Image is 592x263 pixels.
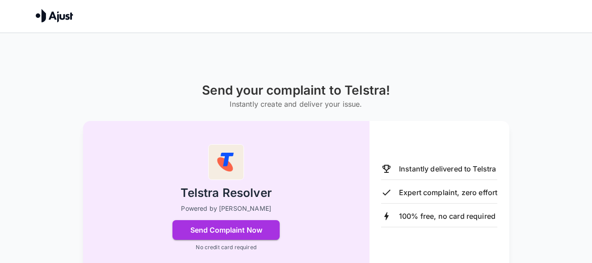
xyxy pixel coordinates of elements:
[196,243,256,251] p: No credit card required
[399,211,495,221] p: 100% free, no card required
[36,9,73,22] img: Ajust
[202,83,390,98] h1: Send your complaint to Telstra!
[399,187,497,198] p: Expert complaint, zero effort
[181,185,271,201] h2: Telstra Resolver
[208,144,244,180] img: Telstra
[172,220,280,240] button: Send Complaint Now
[181,204,271,213] p: Powered by [PERSON_NAME]
[202,98,390,110] h6: Instantly create and deliver your issue.
[399,163,496,174] p: Instantly delivered to Telstra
